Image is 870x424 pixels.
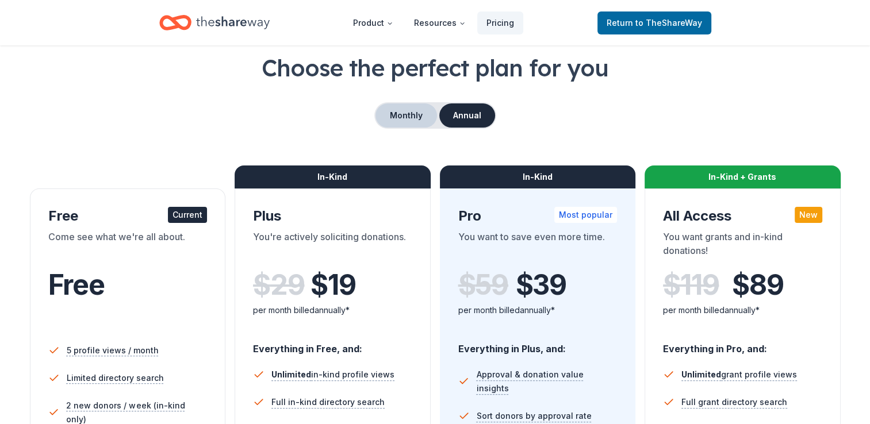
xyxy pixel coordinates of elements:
[375,103,437,128] button: Monthly
[253,230,412,262] div: You're actively soliciting donations.
[477,11,523,34] a: Pricing
[28,52,842,84] h1: Choose the perfect plan for you
[635,18,702,28] span: to TheShareWay
[235,165,431,188] div: In-Kind
[48,207,208,225] div: Free
[681,369,797,379] span: grant profile views
[271,395,385,409] span: Full in-kind directory search
[168,207,207,223] div: Current
[271,369,311,379] span: Unlimited
[253,207,412,225] div: Plus
[554,207,617,223] div: Most popular
[645,165,841,188] div: In-Kind + Grants
[311,269,355,301] span: $ 19
[440,165,636,188] div: In-Kind
[732,269,783,301] span: $ 89
[253,303,412,317] div: per month billed annually*
[477,409,592,423] span: Sort donors by approval rate
[405,11,475,34] button: Resources
[663,230,822,262] div: You want grants and in-kind donations!
[795,207,822,223] div: New
[458,230,618,262] div: You want to save even more time.
[663,303,822,317] div: per month billed annually*
[681,395,787,409] span: Full grant directory search
[271,369,394,379] span: in-kind profile views
[159,9,270,36] a: Home
[516,269,566,301] span: $ 39
[681,369,721,379] span: Unlimited
[458,332,618,356] div: Everything in Plus, and:
[439,103,495,128] button: Annual
[253,332,412,356] div: Everything in Free, and:
[67,371,164,385] span: Limited directory search
[597,11,711,34] a: Returnto TheShareWay
[67,344,159,357] span: 5 profile views / month
[663,332,822,356] div: Everything in Pro, and:
[458,303,618,317] div: per month billed annually*
[344,11,403,34] button: Product
[48,230,208,262] div: Come see what we're all about.
[48,268,105,302] span: Free
[607,16,702,30] span: Return
[476,368,617,395] span: Approval & donation value insights
[344,9,523,36] nav: Main
[663,207,822,225] div: All Access
[458,207,618,225] div: Pro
